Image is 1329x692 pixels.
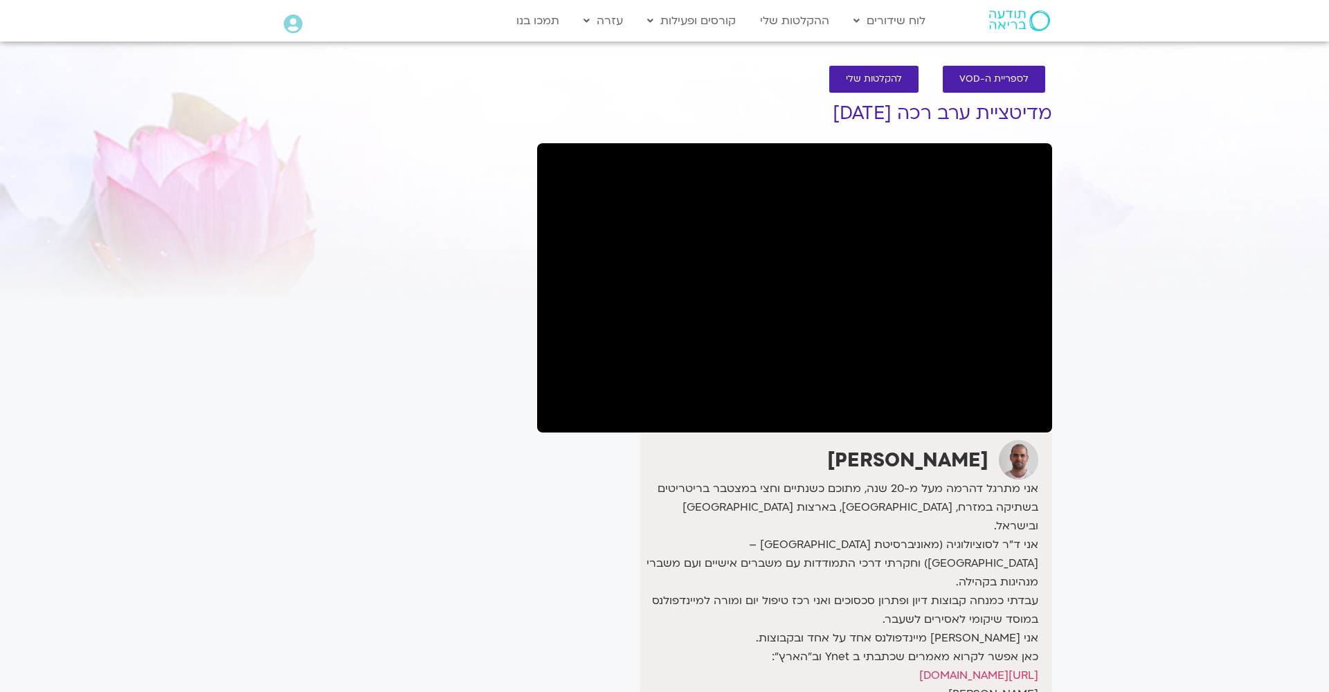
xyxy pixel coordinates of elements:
a: עזרה [577,8,630,34]
span: להקלטות שלי [846,74,902,84]
a: להקלטות שלי [829,66,919,93]
a: קורסים ופעילות [640,8,743,34]
a: לספריית ה-VOD [943,66,1045,93]
p: אני מתרגל דהרמה מעל מ-20 שנה, מתוכם כשנתיים וחצי במצטבר בריטריטים בשתיקה במזרח, [GEOGRAPHIC_DATA]... [644,480,1038,685]
strong: [PERSON_NAME] [827,447,988,473]
img: דקל קנטי [999,440,1038,480]
img: תודעה בריאה [989,10,1050,31]
a: לוח שידורים [847,8,932,34]
a: ההקלטות שלי [753,8,836,34]
a: תמכו בנו [509,8,566,34]
h1: מדיטציית ערב רכה [DATE] [537,103,1052,124]
span: לספריית ה-VOD [959,74,1029,84]
a: [URL][DOMAIN_NAME] [919,668,1038,683]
